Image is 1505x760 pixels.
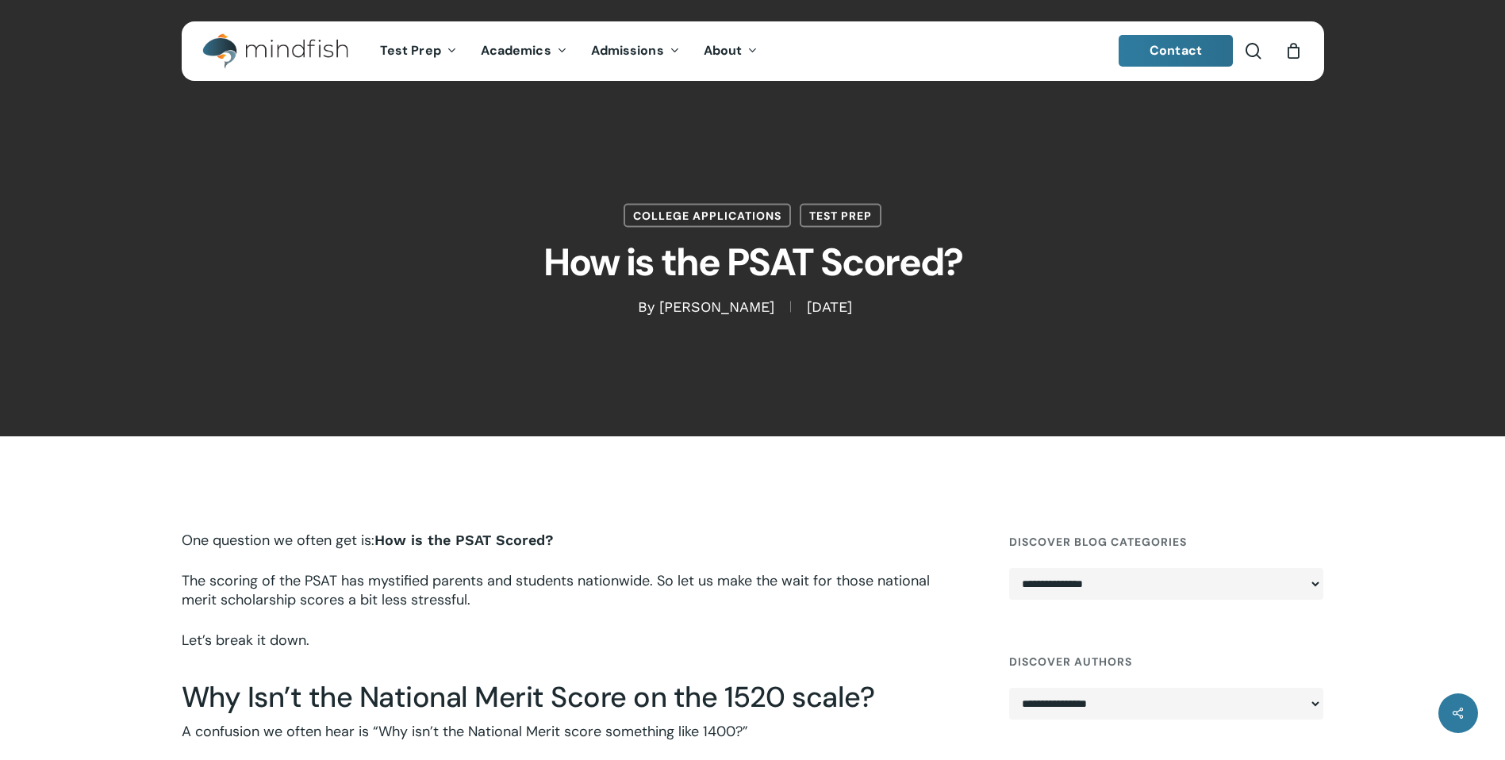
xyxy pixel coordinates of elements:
[182,631,964,671] p: Let’s break it down.
[800,204,881,228] a: Test Prep
[704,42,743,59] span: About
[1150,42,1202,59] span: Contact
[579,44,692,58] a: Admissions
[1119,35,1233,67] a: Contact
[659,298,774,315] a: [PERSON_NAME]
[624,204,791,228] a: College Applications
[638,301,655,313] span: By
[1009,528,1323,556] h4: Discover Blog Categories
[591,42,664,59] span: Admissions
[692,44,770,58] a: About
[182,21,1324,81] header: Main Menu
[380,42,441,59] span: Test Prep
[481,42,551,59] span: Academics
[368,44,469,58] a: Test Prep
[356,228,1150,297] h1: How is the PSAT Scored?
[182,571,964,631] p: The scoring of the PSAT has mystified parents and students nationwide. So let us make the wait fo...
[790,301,868,313] span: [DATE]
[374,532,554,548] strong: How is the PSAT Scored?
[182,679,964,716] h3: Why Isn’t the National Merit Score on the 1520 scale?
[368,21,770,81] nav: Main Menu
[182,531,964,571] p: One question we often get is:
[1009,647,1323,676] h4: Discover Authors
[469,44,579,58] a: Academics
